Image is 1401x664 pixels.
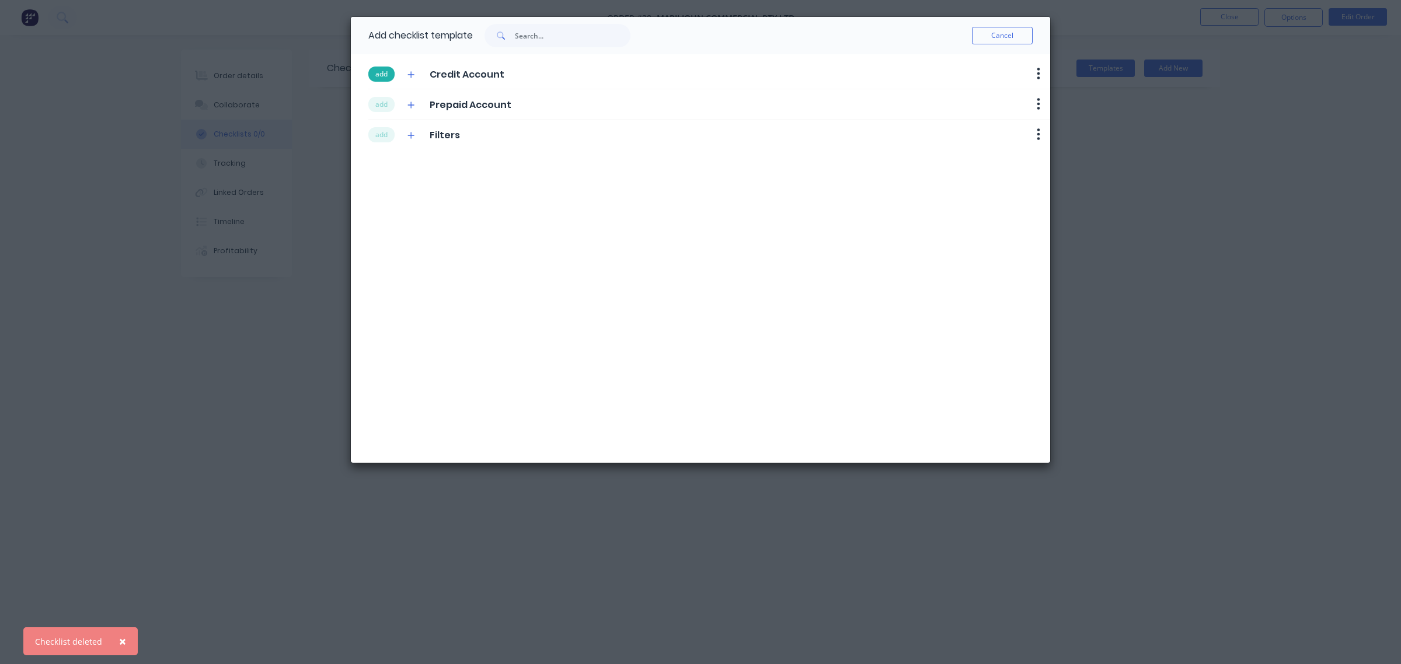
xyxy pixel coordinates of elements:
span: × [119,633,126,649]
button: add [368,97,395,112]
button: add [368,67,395,82]
input: Search... [515,24,630,47]
button: Cancel [972,27,1033,44]
div: Add checklist template [368,17,473,54]
span: Prepaid Account [430,98,511,112]
button: Close [107,627,138,655]
span: Credit Account [430,68,504,82]
span: Filters [430,128,460,142]
div: Checklist deleted [35,635,102,648]
button: add [368,127,395,142]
